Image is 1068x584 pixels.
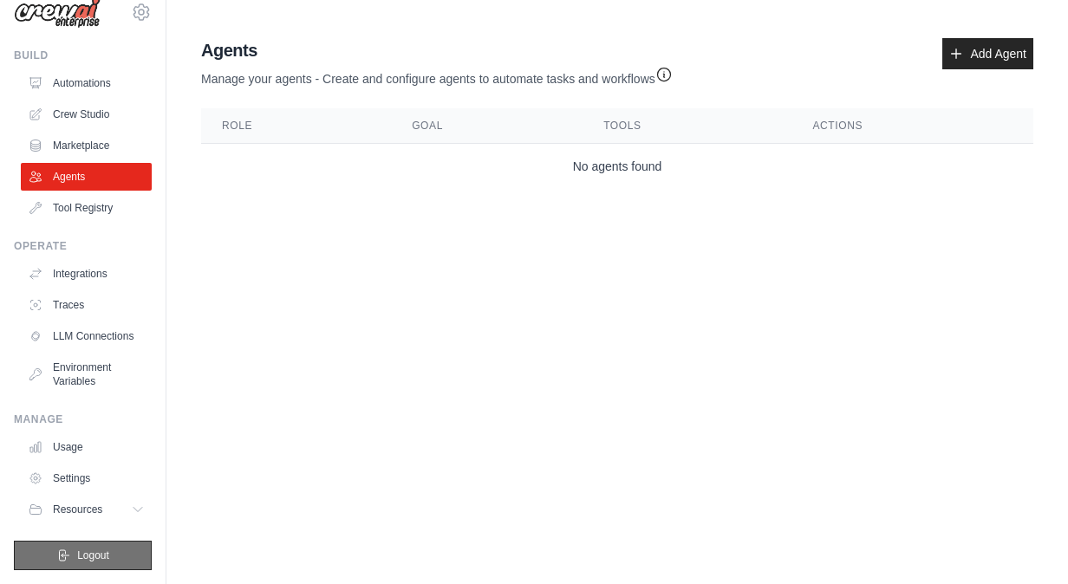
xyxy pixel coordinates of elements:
[201,62,673,88] p: Manage your agents - Create and configure agents to automate tasks and workflows
[21,496,152,523] button: Resources
[21,433,152,461] a: Usage
[14,412,152,426] div: Manage
[21,69,152,97] a: Automations
[21,464,152,492] a: Settings
[21,354,152,395] a: Environment Variables
[21,260,152,288] a: Integrations
[583,108,791,144] th: Tools
[14,541,152,570] button: Logout
[21,132,152,159] a: Marketplace
[21,163,152,191] a: Agents
[21,101,152,128] a: Crew Studio
[391,108,583,144] th: Goal
[53,503,102,516] span: Resources
[14,49,152,62] div: Build
[21,291,152,319] a: Traces
[201,108,391,144] th: Role
[791,108,1033,144] th: Actions
[77,548,109,562] span: Logout
[21,322,152,350] a: LLM Connections
[14,239,152,253] div: Operate
[21,194,152,222] a: Tool Registry
[201,38,673,62] h2: Agents
[201,144,1033,190] td: No agents found
[942,38,1033,69] a: Add Agent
